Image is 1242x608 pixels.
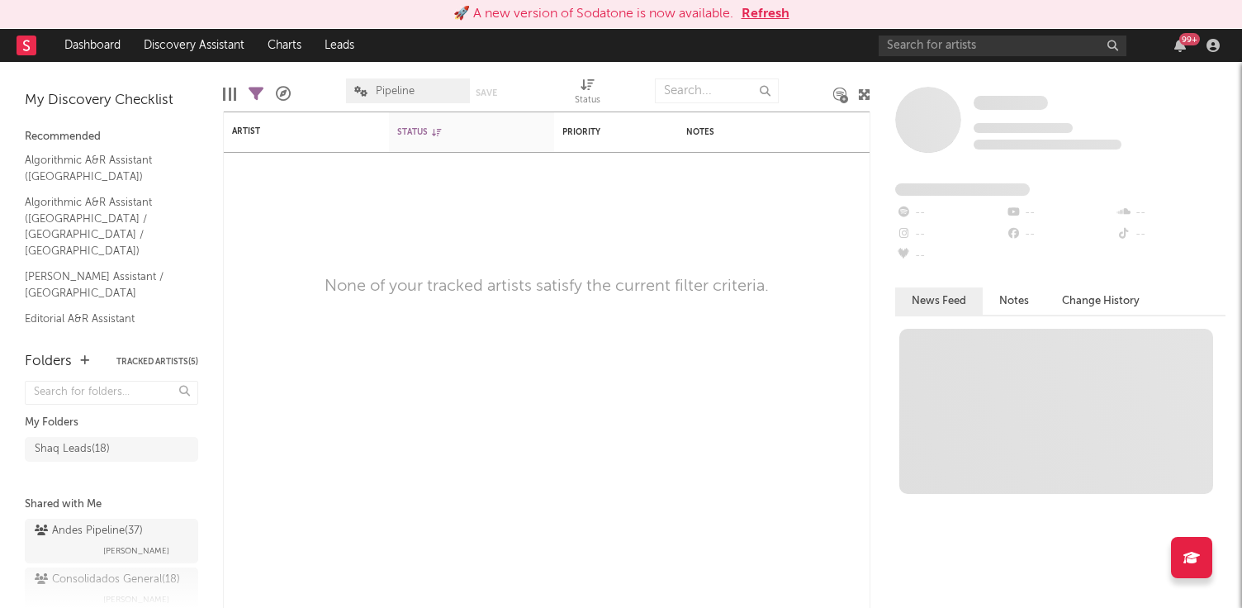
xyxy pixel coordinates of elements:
[974,95,1048,112] a: Some Artist
[397,127,505,137] div: Status
[103,541,169,561] span: [PERSON_NAME]
[25,193,182,259] a: Algorithmic A&R Assistant ([GEOGRAPHIC_DATA] / [GEOGRAPHIC_DATA] / [GEOGRAPHIC_DATA])
[376,86,415,97] span: Pipeline
[895,202,1005,224] div: --
[223,70,236,118] div: Edit Columns
[895,245,1005,267] div: --
[25,127,198,147] div: Recommended
[476,88,497,97] button: Save
[25,91,198,111] div: My Discovery Checklist
[686,127,851,137] div: Notes
[974,140,1121,150] span: 0 fans last week
[313,29,366,62] a: Leads
[453,4,733,24] div: 🚀 A new version of Sodatone is now available.
[879,36,1126,56] input: Search for artists
[983,287,1045,315] button: Notes
[1116,224,1225,245] div: --
[35,521,143,541] div: Andes Pipeline ( 37 )
[25,495,198,515] div: Shared with Me
[116,358,198,366] button: Tracked Artists(5)
[742,4,789,24] button: Refresh
[25,413,198,433] div: My Folders
[1174,39,1186,52] button: 99+
[895,224,1005,245] div: --
[25,151,182,185] a: Algorithmic A&R Assistant ([GEOGRAPHIC_DATA])
[895,287,983,315] button: News Feed
[25,381,198,405] input: Search for folders...
[1045,287,1156,315] button: Change History
[1116,202,1225,224] div: --
[25,310,182,360] a: Editorial A&R Assistant ([GEOGRAPHIC_DATA] / [GEOGRAPHIC_DATA])
[1179,33,1200,45] div: 99 +
[256,29,313,62] a: Charts
[25,352,72,372] div: Folders
[249,70,263,118] div: Filters(0 of 5)
[25,519,198,563] a: Andes Pipeline(37)[PERSON_NAME]
[974,96,1048,110] span: Some Artist
[232,126,356,136] div: Artist
[132,29,256,62] a: Discovery Assistant
[895,183,1030,196] span: Fans Added by Platform
[1005,224,1115,245] div: --
[53,29,132,62] a: Dashboard
[1005,202,1115,224] div: --
[575,91,600,111] div: Status
[25,437,198,462] a: Shaq Leads(18)
[562,127,628,137] div: Priority
[276,70,291,118] div: A&R Pipeline
[325,277,769,297] div: None of your tracked artists satisfy the current filter criteria.
[35,439,110,459] div: Shaq Leads ( 18 )
[35,570,180,590] div: Consolidados General ( 18 )
[575,70,600,118] div: Status
[25,268,182,302] a: [PERSON_NAME] Assistant / [GEOGRAPHIC_DATA]
[655,78,779,103] input: Search...
[974,123,1073,133] span: Tracking Since: [DATE]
